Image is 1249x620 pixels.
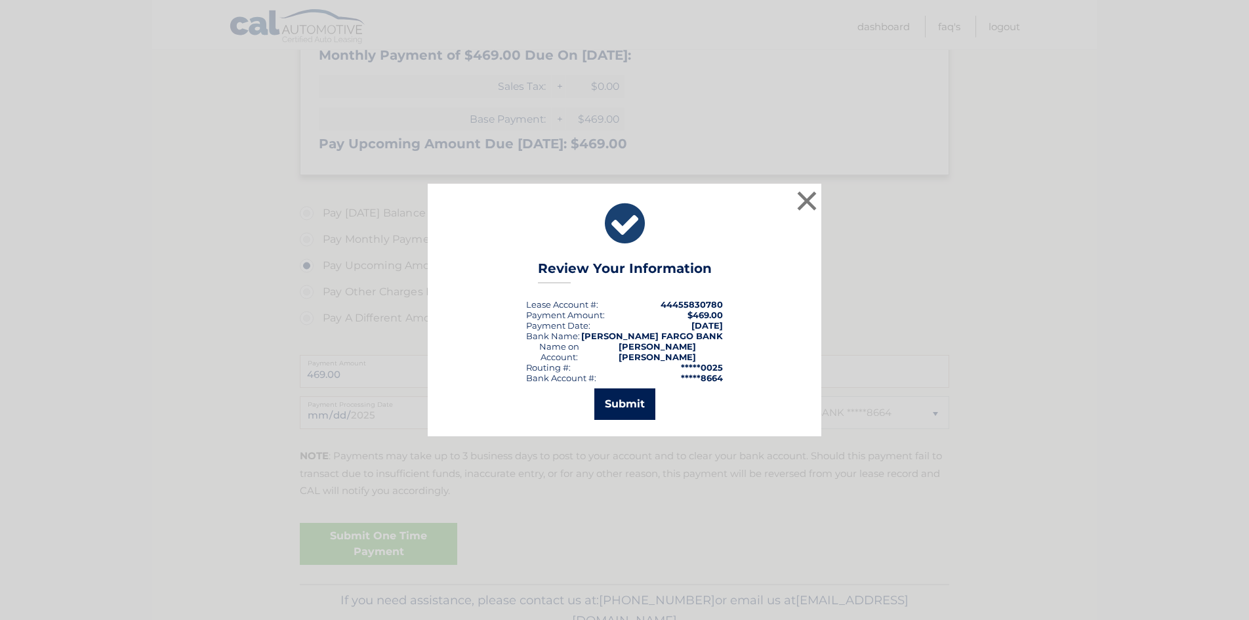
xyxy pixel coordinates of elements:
span: Payment Date [526,320,588,331]
button: × [794,188,820,214]
div: Lease Account #: [526,299,598,310]
span: $469.00 [687,310,723,320]
strong: [PERSON_NAME] FARGO BANK [581,331,723,341]
strong: [PERSON_NAME] [PERSON_NAME] [619,341,696,362]
strong: 44455830780 [661,299,723,310]
div: Routing #: [526,362,571,373]
h3: Review Your Information [538,260,712,283]
button: Submit [594,388,655,420]
div: Name on Account: [526,341,592,362]
span: [DATE] [691,320,723,331]
div: Bank Account #: [526,373,596,383]
div: Bank Name: [526,331,580,341]
div: : [526,320,590,331]
div: Payment Amount: [526,310,605,320]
